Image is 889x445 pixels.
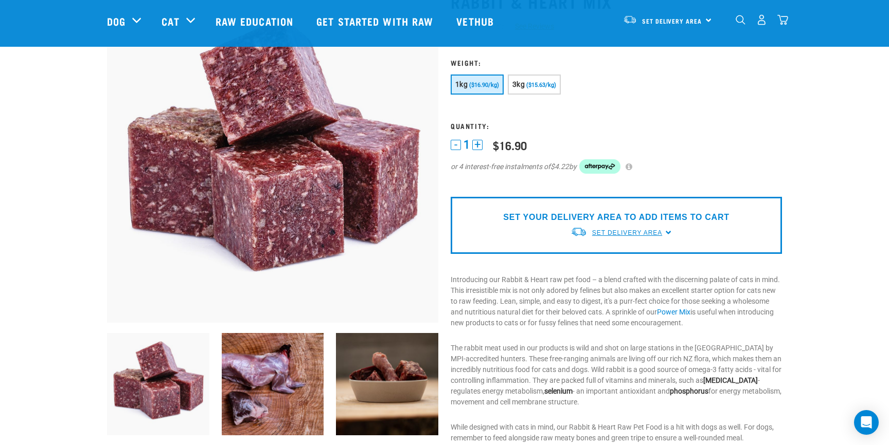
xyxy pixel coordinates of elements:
a: Get started with Raw [306,1,446,42]
span: Set Delivery Area [592,229,662,236]
img: van-moving.png [623,15,637,24]
strong: phosphorus [670,387,708,395]
a: Vethub [446,1,507,42]
img: home-icon-1@2x.png [736,15,745,25]
span: ($16.90/kg) [469,82,499,88]
span: Set Delivery Area [642,19,702,23]
img: Afterpay [579,159,620,174]
p: SET YOUR DELIVERY AREA TO ADD ITEMS TO CART [503,211,729,224]
span: 1 [464,139,470,150]
button: 1kg ($16.90/kg) [451,75,504,95]
img: home-icon@2x.png [777,14,788,25]
button: - [451,140,461,150]
img: Cubed Chicken Tongue And Heart, And Chicken Neck In Ceramic Pet Bowl [336,333,438,435]
p: The rabbit meat used in our products is wild and shot on large stations in the [GEOGRAPHIC_DATA] ... [451,343,782,407]
span: $4.22 [550,161,569,172]
h3: Weight: [451,59,782,66]
img: 1087 Rabbit Heart Cubes 01 [107,333,209,435]
img: Display Of Rabbit Meat And Rabbit Heart [222,333,324,435]
p: Introducing our Rabbit & Heart raw pet food – a blend crafted with the discerning palate of cats ... [451,274,782,328]
a: Cat [162,13,179,29]
button: 3kg ($15.63/kg) [508,75,561,95]
span: ($15.63/kg) [526,82,556,88]
a: Raw Education [205,1,306,42]
button: + [472,140,483,150]
span: 1kg [455,80,468,88]
img: van-moving.png [571,227,587,237]
div: or 4 interest-free instalments of by [451,159,782,174]
img: user.png [756,14,767,25]
h3: Quantity: [451,122,782,129]
div: Open Intercom Messenger [854,410,879,435]
a: Dog [107,13,126,29]
strong: selenium [544,387,573,395]
span: 3kg [512,80,525,88]
div: $16.90 [493,139,527,152]
p: While designed with cats in mind, our Rabbit & Heart Raw Pet Food is a hit with dogs as well. For... [451,422,782,443]
a: Power Mix [657,308,690,316]
strong: [MEDICAL_DATA] [703,376,758,384]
